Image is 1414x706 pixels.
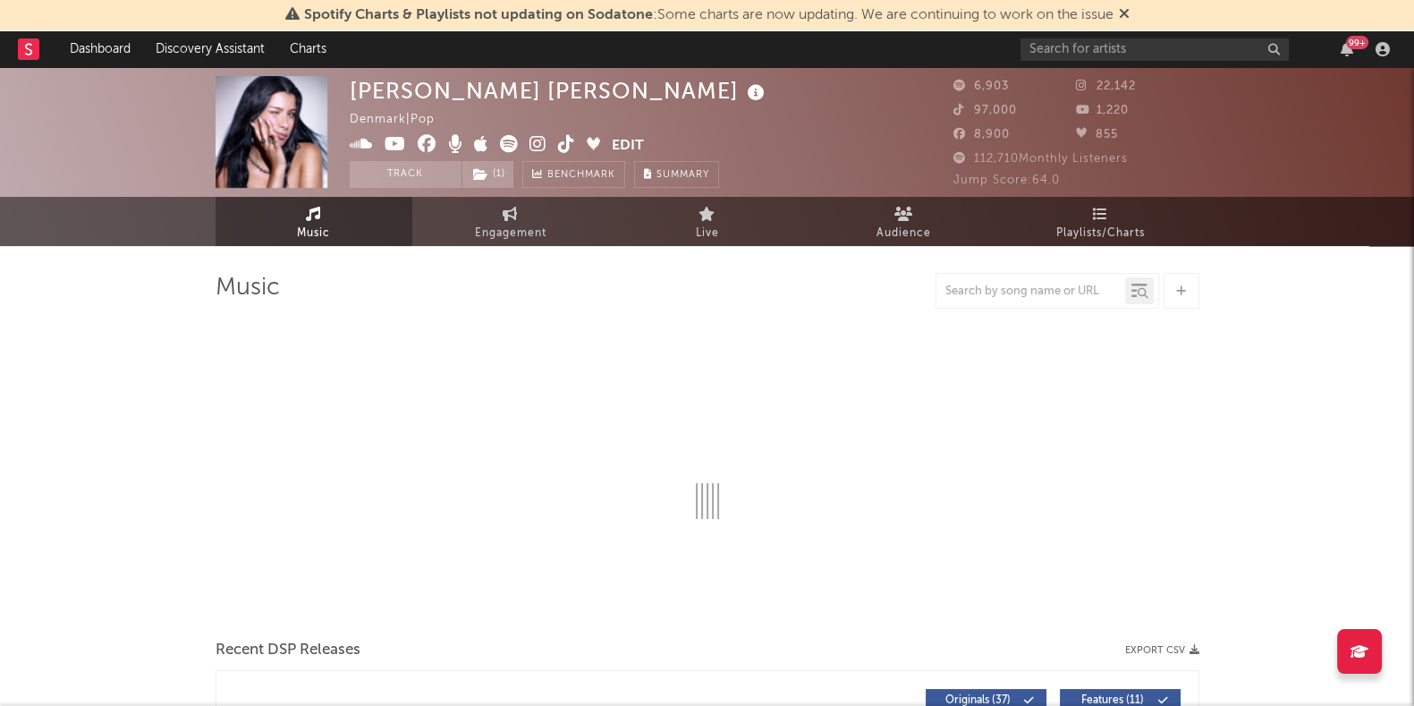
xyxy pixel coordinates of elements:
[1119,8,1130,22] span: Dismiss
[297,223,330,244] span: Music
[475,223,546,244] span: Engagement
[953,129,1010,140] span: 8,900
[522,161,625,188] a: Benchmark
[1076,105,1129,116] span: 1,220
[412,197,609,246] a: Engagement
[1346,36,1368,49] div: 99 +
[953,105,1017,116] span: 97,000
[634,161,719,188] button: Summary
[350,76,769,106] div: [PERSON_NAME] [PERSON_NAME]
[937,695,1020,706] span: Originals ( 37 )
[656,170,709,180] span: Summary
[216,640,360,661] span: Recent DSP Releases
[1020,38,1289,61] input: Search for artists
[350,161,461,188] button: Track
[1071,695,1154,706] span: Features ( 11 )
[304,8,653,22] span: Spotify Charts & Playlists not updating on Sodatone
[1003,197,1199,246] a: Playlists/Charts
[953,81,1009,92] span: 6,903
[806,197,1003,246] a: Audience
[1056,223,1145,244] span: Playlists/Charts
[953,153,1128,165] span: 112,710 Monthly Listeners
[461,161,514,188] span: ( 1 )
[1341,42,1353,56] button: 99+
[547,165,615,186] span: Benchmark
[350,109,455,131] div: Denmark | Pop
[462,161,513,188] button: (1)
[609,197,806,246] a: Live
[216,197,412,246] a: Music
[953,174,1060,186] span: Jump Score: 64.0
[304,8,1113,22] span: : Some charts are now updating. We are continuing to work on the issue
[277,31,339,67] a: Charts
[936,285,1125,299] input: Search by song name or URL
[1076,129,1118,140] span: 855
[696,223,719,244] span: Live
[1125,645,1199,656] button: Export CSV
[1076,81,1136,92] span: 22,142
[143,31,277,67] a: Discovery Assistant
[612,135,644,157] button: Edit
[57,31,143,67] a: Dashboard
[876,223,931,244] span: Audience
